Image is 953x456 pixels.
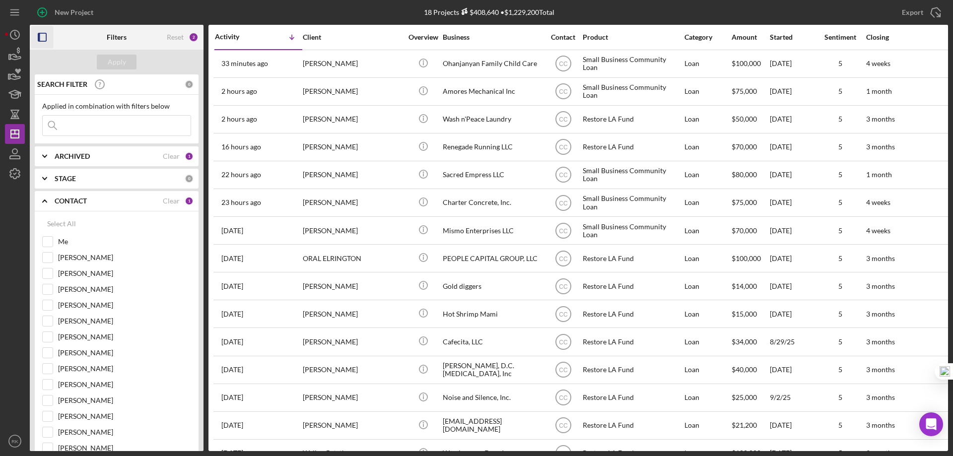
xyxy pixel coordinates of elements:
div: Small Business Community Loan [583,78,682,105]
div: 5 [816,421,865,429]
div: Loan [684,328,731,355]
div: Loan [684,385,731,411]
label: [PERSON_NAME] [58,332,191,342]
div: Product [583,33,682,41]
div: [EMAIL_ADDRESS][DOMAIN_NAME] [443,412,542,439]
div: Loan [684,78,731,105]
span: $100,000 [732,254,761,262]
div: 5 [816,227,865,235]
text: CC [559,255,568,262]
div: [PERSON_NAME] [303,78,402,105]
div: Clear [163,197,180,205]
span: $80,000 [732,170,757,179]
div: [DATE] [770,412,815,439]
div: Small Business Community Loan [583,217,682,244]
img: one_i.png [940,366,950,377]
div: Restore LA Fund [583,328,682,355]
time: 2025-09-05 06:33 [221,366,243,374]
div: 18 Projects • $1,229,200 Total [424,8,554,16]
div: Restore LA Fund [583,134,682,160]
div: [PERSON_NAME] [303,106,402,132]
div: Restore LA Fund [583,301,682,327]
time: 4 weeks [866,198,890,206]
div: 1 [185,196,194,205]
time: 3 months [866,254,895,262]
div: Loan [684,134,731,160]
span: $50,000 [732,115,757,123]
div: 5 [816,143,865,151]
div: Started [770,33,815,41]
div: [DATE] [770,134,815,160]
b: CONTACT [55,197,87,205]
label: Me [58,237,191,247]
div: [DATE] [770,106,815,132]
b: ARCHIVED [55,152,90,160]
div: Open Intercom Messenger [919,412,943,436]
span: $34,000 [732,337,757,346]
time: 3 months [866,310,895,318]
div: [DATE] [770,78,815,105]
div: Sentiment [816,33,865,41]
span: $14,000 [732,282,757,290]
div: [DATE] [770,301,815,327]
div: [PERSON_NAME], D.C. [MEDICAL_DATA], Inc [443,357,542,383]
div: 1 [185,152,194,161]
div: Amores Mechanical Inc [443,78,542,105]
button: New Project [30,2,103,22]
div: Ohanjanyan Family Child Care [443,51,542,77]
time: 2025-09-03 02:16 [221,393,243,401]
label: [PERSON_NAME] [58,395,191,405]
div: [DATE] [770,357,815,383]
div: [PERSON_NAME] [303,357,402,383]
div: Select All [47,214,76,234]
div: Restore LA Fund [583,106,682,132]
div: Apply [108,55,126,69]
span: $15,000 [732,310,757,318]
div: ORAL ELRINGTON [303,245,402,271]
text: CC [559,422,568,429]
div: Hot Shrimp Mami [443,301,542,327]
div: Sacred Empress LLC [443,162,542,188]
text: CC [559,199,568,206]
text: CC [559,116,568,123]
div: Loan [684,190,731,216]
div: [PERSON_NAME] [303,217,402,244]
div: Restore LA Fund [583,412,682,439]
div: 5 [816,198,865,206]
div: 9/2/25 [770,385,815,411]
span: $70,000 [732,226,757,235]
time: 2025-09-06 00:11 [221,338,243,346]
label: [PERSON_NAME] [58,253,191,262]
time: 2025-09-12 14:55 [221,115,257,123]
div: [DATE] [770,217,815,244]
div: 5 [816,171,865,179]
time: 2025-09-12 16:20 [221,60,268,67]
label: [PERSON_NAME] [58,427,191,437]
div: Loan [684,301,731,327]
div: Loan [684,51,731,77]
div: Small Business Community Loan [583,51,682,77]
label: [PERSON_NAME] [58,300,191,310]
div: Overview [405,33,442,41]
div: [PERSON_NAME] [303,273,402,299]
div: Loan [684,106,731,132]
time: 4 weeks [866,226,890,235]
div: Contact [545,33,582,41]
div: [PERSON_NAME] [303,134,402,160]
label: [PERSON_NAME] [58,284,191,294]
time: 3 months [866,337,895,346]
time: 4 weeks [866,59,890,67]
div: Loan [684,412,731,439]
div: 2 [189,32,199,42]
time: 2025-09-01 04:48 [221,421,243,429]
button: Export [892,2,948,22]
time: 2025-09-07 09:24 [221,282,243,290]
time: 3 months [866,282,895,290]
div: 5 [816,393,865,401]
div: New Project [55,2,93,22]
div: Mismo Enterprises LLC [443,217,542,244]
div: Loan [684,162,731,188]
time: 2025-09-09 19:26 [221,227,243,235]
text: CC [559,227,568,234]
div: 5 [816,310,865,318]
